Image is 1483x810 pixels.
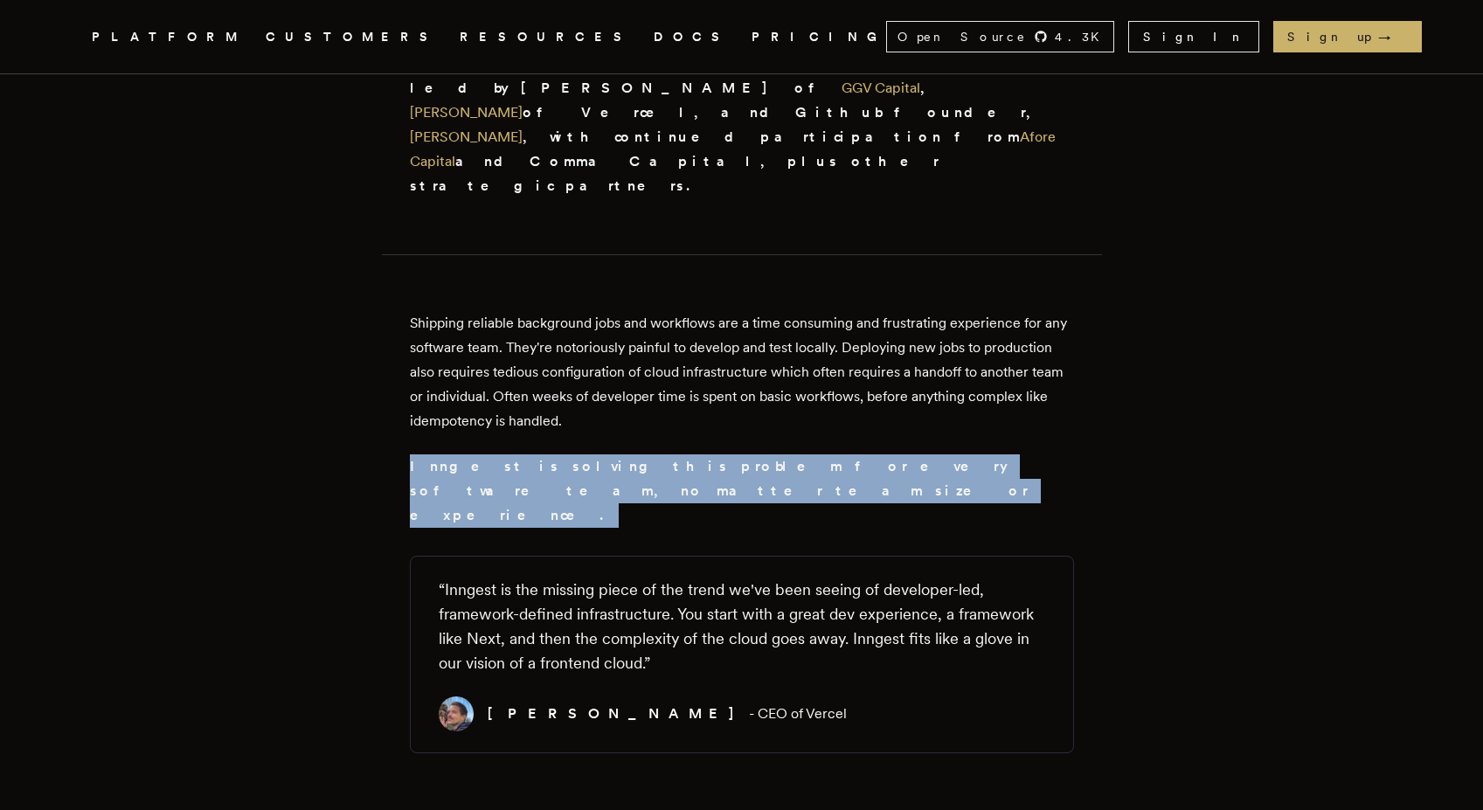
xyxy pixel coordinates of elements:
[1055,28,1110,45] span: 4.3 K
[410,128,523,145] a: [PERSON_NAME]
[439,578,1038,675] blockquote: “ Inngest is the missing piece of the trend we've been seeing of developer-led, framework-defined...
[842,80,920,96] a: GGV Capital
[460,26,633,48] button: RESOURCES
[439,696,474,731] img: Image of Guillermo Rauch
[266,26,439,48] a: CUSTOMERS
[1128,21,1259,52] a: Sign In
[92,26,245,48] button: PLATFORM
[410,104,523,121] a: [PERSON_NAME]
[410,458,1029,523] strong: Inngest is solving this problem for every software team, no matter team size or experience.
[654,26,731,48] a: DOCS
[488,705,749,722] span: [PERSON_NAME]
[897,28,1027,45] span: Open Source
[488,702,847,726] figcaption: - CEO of Vercel
[1273,21,1422,52] a: Sign up
[752,26,886,48] a: PRICING
[410,311,1074,433] p: Shipping reliable background jobs and workflows are a time consuming and frustrating experience f...
[410,31,1067,194] strong: [DATE], we're thrilled to announce that Inngest has raised $3M in new funding led by [PERSON_NAME...
[1378,28,1408,45] span: →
